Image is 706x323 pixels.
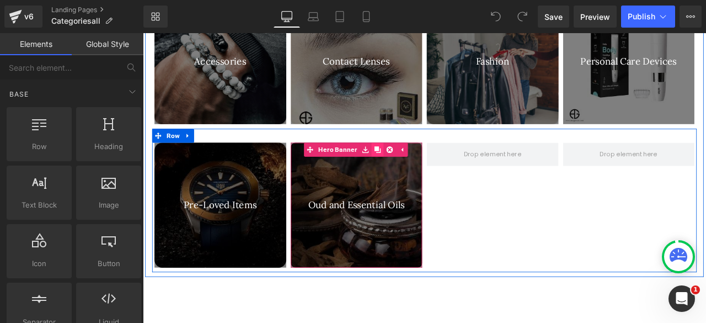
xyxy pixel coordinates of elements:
[580,11,610,23] span: Preview
[668,285,695,312] iframe: Intercom live chat
[79,141,138,152] span: Heading
[498,25,654,41] h1: Personal Care Devices
[257,130,271,146] a: Save module
[143,6,168,28] a: New Library
[544,11,563,23] span: Save
[485,6,507,28] button: Undo
[336,25,493,41] h1: Fashion
[79,199,138,211] span: Image
[22,9,36,24] div: v6
[10,199,68,211] span: Text Block
[271,130,286,146] a: Clone Module
[175,25,331,41] h1: Contact Lenses
[51,6,143,14] a: Landing Pages
[511,6,533,28] button: Redo
[628,12,655,21] span: Publish
[14,25,170,41] h1: Accessories
[8,89,30,99] span: Base
[691,285,700,294] span: 1
[175,195,331,211] h1: Oud and Essential Oils
[300,6,327,28] a: Laptop
[4,6,42,28] a: v6
[25,113,46,130] span: Row
[300,130,314,146] a: Expand / Collapse
[46,113,61,130] a: Expand / Collapse
[327,6,353,28] a: Tablet
[574,6,617,28] a: Preview
[286,130,300,146] a: Delete Module
[680,6,702,28] button: More
[72,33,143,55] a: Global Style
[205,130,256,146] span: Hero Banner
[79,258,138,269] span: Button
[51,17,100,25] span: Categoriesall
[274,6,300,28] a: Desktop
[10,258,68,269] span: Icon
[353,6,379,28] a: Mobile
[621,6,675,28] button: Publish
[14,195,170,211] h1: Pre-Loved Items
[10,141,68,152] span: Row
